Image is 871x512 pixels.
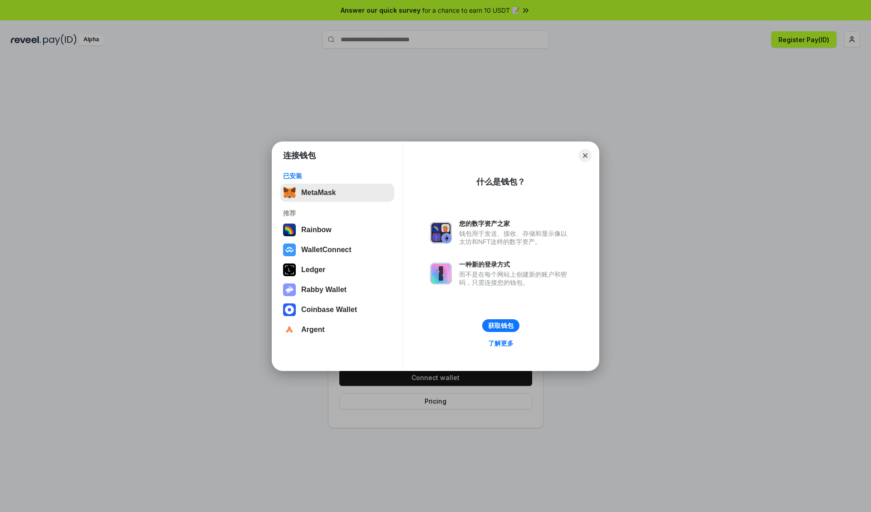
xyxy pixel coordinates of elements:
[283,303,296,316] img: svg+xml,%3Csvg%20width%3D%2228%22%20height%3D%2228%22%20viewBox%3D%220%200%2028%2028%22%20fill%3D...
[301,306,357,314] div: Coinbase Wallet
[283,186,296,199] img: svg+xml,%3Csvg%20fill%3D%22none%22%20height%3D%2233%22%20viewBox%3D%220%200%2035%2033%22%20width%...
[459,270,572,287] div: 而不是在每个网站上创建新的账户和密码，只需连接您的钱包。
[301,266,325,274] div: Ledger
[482,319,519,332] button: 获取钱包
[280,221,394,239] button: Rainbow
[301,326,325,334] div: Argent
[430,263,452,284] img: svg+xml,%3Csvg%20xmlns%3D%22http%3A%2F%2Fwww.w3.org%2F2000%2Fsvg%22%20fill%3D%22none%22%20viewBox...
[301,226,332,234] div: Rainbow
[459,219,572,228] div: 您的数字资产之家
[283,150,316,161] h1: 连接钱包
[283,224,296,236] img: svg+xml,%3Csvg%20width%3D%22120%22%20height%3D%22120%22%20viewBox%3D%220%200%20120%20120%22%20fil...
[301,286,347,294] div: Rabby Wallet
[579,149,592,162] button: Close
[280,261,394,279] button: Ledger
[283,244,296,256] img: svg+xml,%3Csvg%20width%3D%2228%22%20height%3D%2228%22%20viewBox%3D%220%200%2028%2028%22%20fill%3D...
[283,323,296,336] img: svg+xml,%3Csvg%20width%3D%2228%22%20height%3D%2228%22%20viewBox%3D%220%200%2028%2028%22%20fill%3D...
[459,229,572,246] div: 钱包用于发送、接收、存储和显示像以太坊和NFT这样的数字资产。
[430,222,452,244] img: svg+xml,%3Csvg%20xmlns%3D%22http%3A%2F%2Fwww.w3.org%2F2000%2Fsvg%22%20fill%3D%22none%22%20viewBox...
[283,283,296,296] img: svg+xml,%3Csvg%20xmlns%3D%22http%3A%2F%2Fwww.w3.org%2F2000%2Fsvg%22%20fill%3D%22none%22%20viewBox...
[488,322,514,330] div: 获取钱包
[301,246,352,254] div: WalletConnect
[483,337,519,349] a: 了解更多
[488,339,514,347] div: 了解更多
[283,263,296,276] img: svg+xml,%3Csvg%20xmlns%3D%22http%3A%2F%2Fwww.w3.org%2F2000%2Fsvg%22%20width%3D%2228%22%20height%3...
[301,189,336,197] div: MetaMask
[280,301,394,319] button: Coinbase Wallet
[283,209,391,217] div: 推荐
[476,176,525,187] div: 什么是钱包？
[280,281,394,299] button: Rabby Wallet
[280,321,394,339] button: Argent
[459,260,572,268] div: 一种新的登录方式
[280,184,394,202] button: MetaMask
[280,241,394,259] button: WalletConnect
[283,172,391,180] div: 已安装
